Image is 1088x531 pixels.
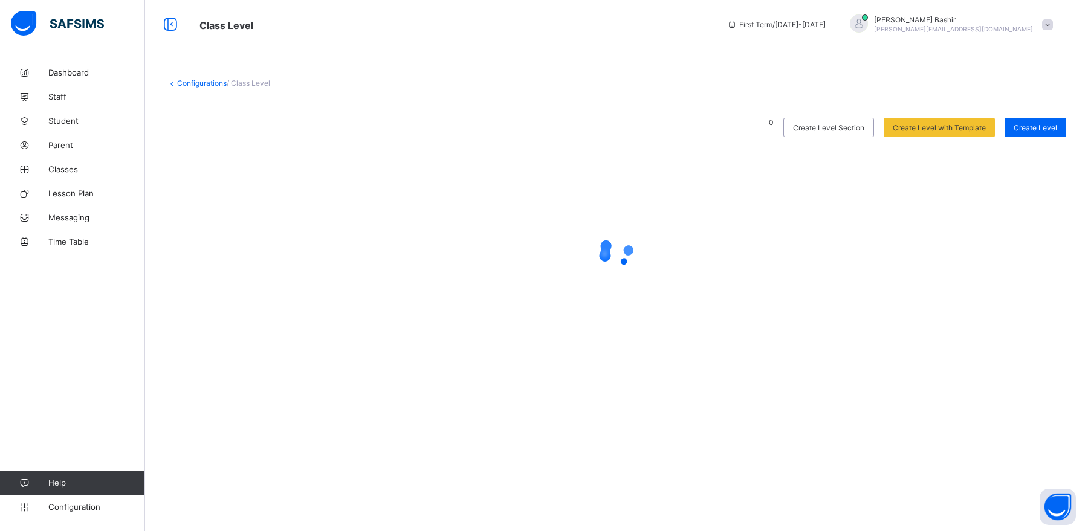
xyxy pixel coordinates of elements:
img: safsims [11,11,104,36]
span: [PERSON_NAME] Bashir [874,15,1033,24]
span: Create Level with Template [893,123,986,132]
div: 0 [167,118,1066,137]
span: Messaging [48,213,145,222]
span: Student [48,116,145,126]
span: Time Table [48,237,145,246]
span: session/term information [727,20,826,29]
span: Staff [48,92,145,101]
span: Parent [48,140,145,150]
span: Lesson Plan [48,188,145,198]
button: Open asap [1040,489,1076,525]
a: Configurations [177,79,227,88]
span: / Class Level [227,79,270,88]
div: HamidBashir [838,14,1059,34]
span: Classes [48,164,145,174]
span: Configuration [48,502,144,512]
span: Help [48,478,144,488]
span: Class Level [199,19,253,31]
span: Create Level Section [793,123,864,132]
span: [PERSON_NAME][EMAIL_ADDRESS][DOMAIN_NAME] [874,25,1033,33]
span: Dashboard [48,68,145,77]
span: Create Level [1014,123,1057,132]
